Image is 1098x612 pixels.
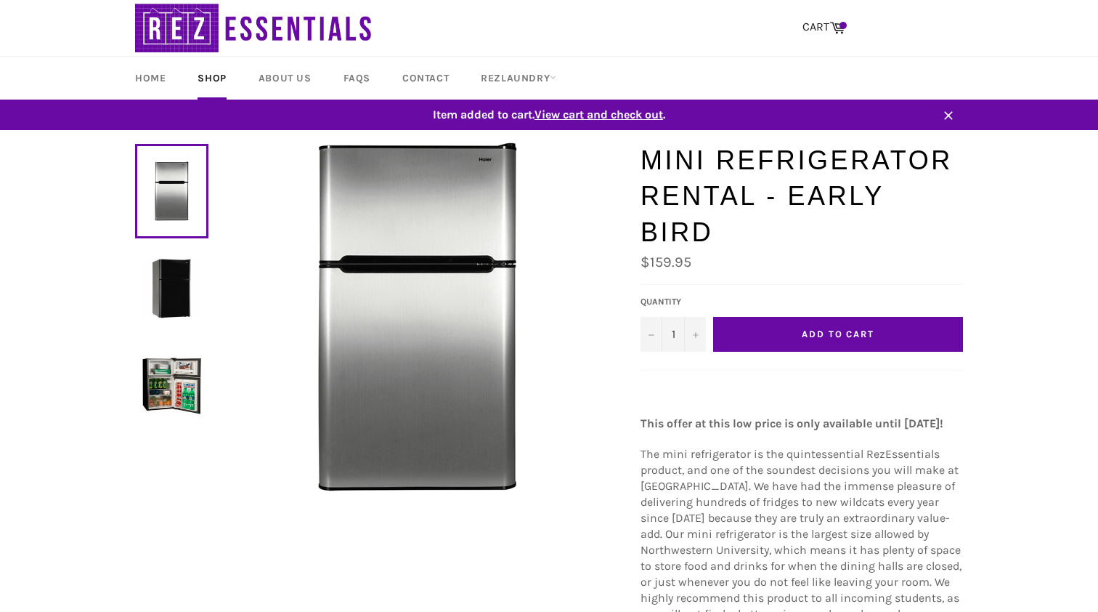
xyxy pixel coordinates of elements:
[388,57,463,100] a: Contact
[243,142,592,491] img: Mini Refrigerator Rental - Early Bird
[142,356,201,415] img: Mini Refrigerator Rental - Early Bird
[142,259,201,318] img: Mini Refrigerator Rental - Early Bird
[244,57,326,100] a: About Us
[640,416,943,430] strong: This offer at this low price is only available until [DATE]!
[466,57,571,100] a: RezLaundry
[640,254,691,270] span: $159.95
[640,142,963,251] h1: Mini Refrigerator Rental - Early Bird
[802,329,874,339] span: Add to Cart
[640,296,706,308] label: Quantity
[121,107,977,123] span: Item added to cart. .
[329,57,385,100] a: FAQs
[534,108,663,121] span: View cart and check out
[183,57,240,100] a: Shop
[121,100,977,130] a: Item added to cart.View cart and check out.
[640,317,662,352] button: Decrease quantity
[713,317,963,352] button: Add to Cart
[684,317,706,352] button: Increase quantity
[121,57,180,100] a: Home
[795,12,853,43] a: CART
